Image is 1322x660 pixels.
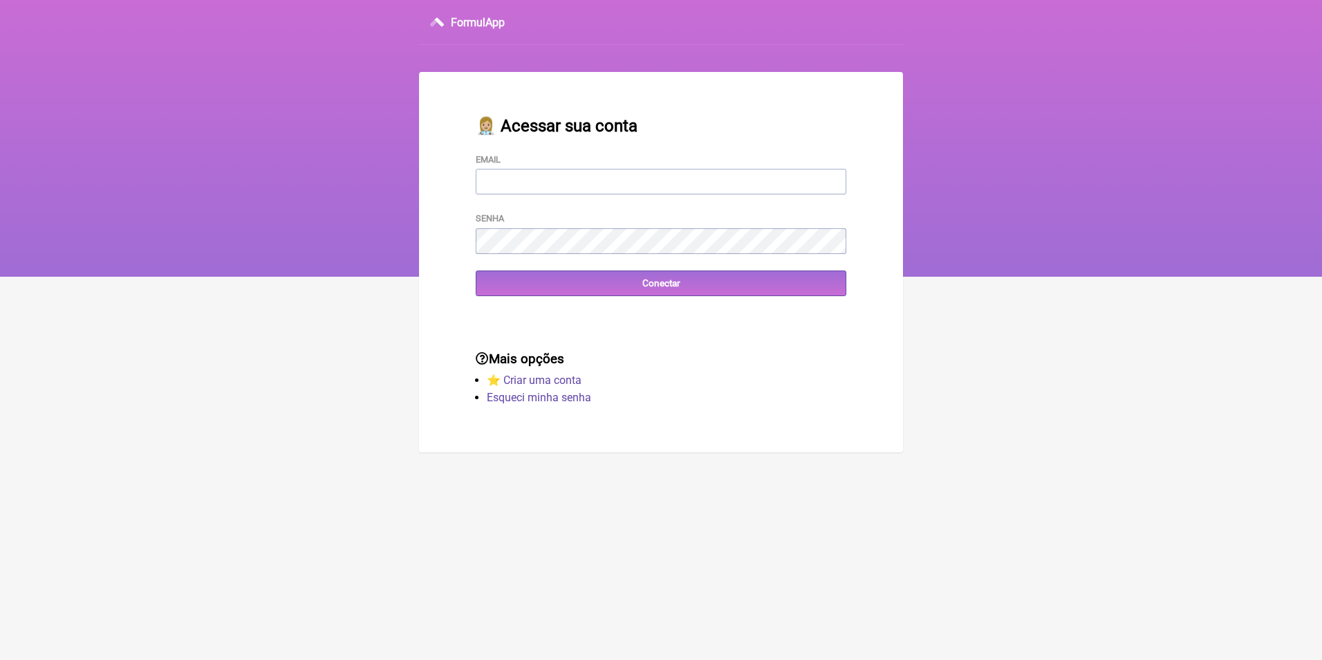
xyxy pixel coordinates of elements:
[476,351,846,367] h3: Mais opções
[476,154,501,165] label: Email
[476,213,504,223] label: Senha
[476,271,846,296] input: Conectar
[487,374,581,387] a: ⭐️ Criar uma conta
[487,391,591,404] a: Esqueci minha senha
[476,116,846,136] h2: 👩🏼‍⚕️ Acessar sua conta
[451,16,505,29] h3: FormulApp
